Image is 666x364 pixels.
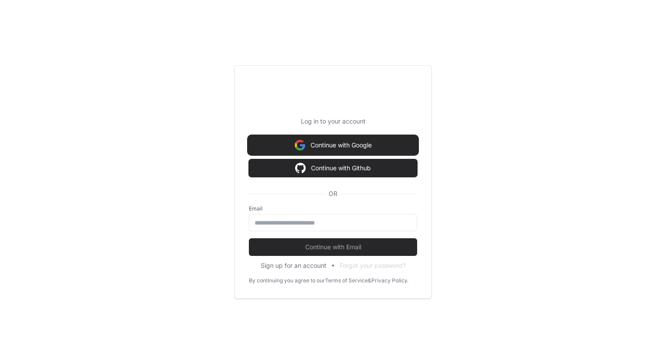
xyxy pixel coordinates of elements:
img: Sign in with google [295,159,306,177]
a: Privacy Policy. [371,277,408,284]
img: Sign in with google [295,136,305,154]
p: Log in to your account [249,117,417,126]
span: Continue with Email [249,243,417,251]
div: By continuing you agree to our [249,277,325,284]
span: OR [325,189,341,198]
button: Forgot your password? [340,261,406,270]
label: Email [249,205,417,212]
button: Continue with Email [249,238,417,256]
button: Continue with Google [249,136,417,154]
div: & [368,277,371,284]
button: Sign up for an account [261,261,326,270]
a: Terms of Service [325,277,368,284]
button: Continue with Github [249,159,417,177]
